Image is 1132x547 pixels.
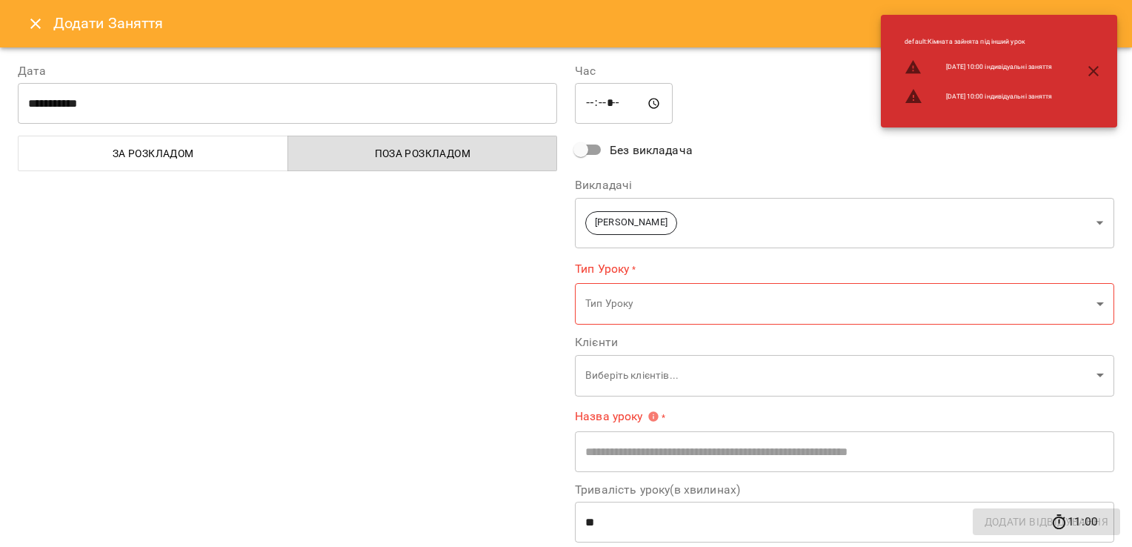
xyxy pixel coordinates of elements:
span: Без викладача [610,142,693,159]
label: Дата [18,65,557,77]
label: Тривалість уроку(в хвилинах) [575,484,1114,496]
div: Виберіть клієнтів... [575,354,1114,397]
div: Тип Уроку [575,283,1114,325]
label: Клієнти [575,337,1114,348]
label: Тип Уроку [575,260,1114,277]
li: [DATE] 10:00 індивідуальні заняття [893,82,1064,111]
svg: Вкажіть назву уроку або виберіть клієнтів [647,411,659,422]
li: [DATE] 10:00 індивідуальні заняття [893,53,1064,82]
div: [PERSON_NAME] [575,197,1114,248]
label: Час [575,65,1114,77]
span: [PERSON_NAME] [586,216,676,230]
button: Close [18,6,53,42]
span: Назва уроку [575,411,659,422]
h6: Додати Заняття [53,12,1114,35]
label: Викладачі [575,179,1114,191]
li: default : Кімната зайнята під інший урок [893,31,1064,53]
span: Поза розкладом [297,145,549,162]
button: Поза розкладом [287,136,558,171]
span: За розкладом [27,145,279,162]
p: Виберіть клієнтів... [585,368,1091,383]
p: Тип Уроку [585,296,1091,311]
button: За розкладом [18,136,288,171]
